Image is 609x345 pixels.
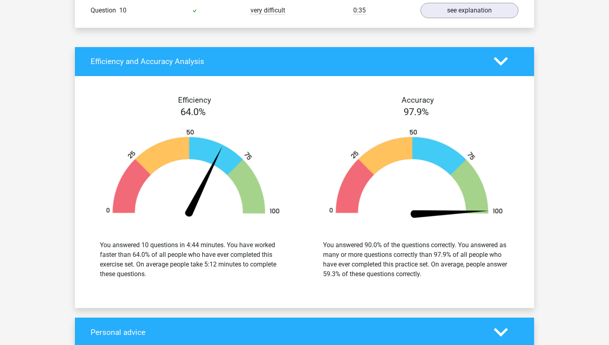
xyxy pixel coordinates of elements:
h4: Personal advice [91,328,482,337]
span: very difficult [251,6,285,14]
span: Question [91,6,119,15]
img: 64.04c39a417a5c.png [93,129,292,221]
a: see explanation [420,3,518,18]
h4: Efficiency [91,95,298,105]
span: 64.0% [180,106,206,118]
div: You answered 10 questions in 4:44 minutes. You have worked faster than 64.0% of all people who ha... [100,240,286,279]
div: You answered 90.0% of the questions correctly. You answered as many or more questions correctly t... [323,240,509,279]
span: 97.9% [404,106,429,118]
span: 10 [119,6,126,14]
span: 0:35 [353,6,366,14]
h4: Efficiency and Accuracy Analysis [91,57,482,66]
h4: Accuracy [314,95,522,105]
img: 98.41938266bc92.png [317,129,516,221]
